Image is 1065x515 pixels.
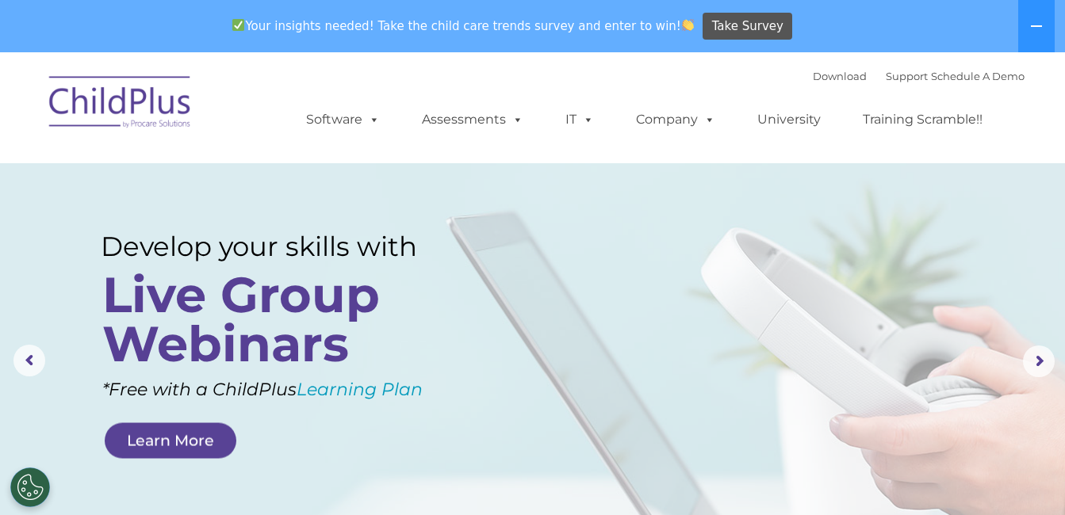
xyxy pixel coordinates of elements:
[220,170,288,181] span: Phone number
[682,19,694,31] img: 👏
[813,70,1025,82] font: |
[703,13,792,40] a: Take Survey
[102,374,478,406] rs-layer: *Free with a ChildPlus
[232,19,244,31] img: ✅
[620,104,731,135] a: Company
[105,423,236,459] a: Learn More
[931,70,1025,82] a: Schedule A Demo
[550,104,610,135] a: IT
[741,104,837,135] a: University
[813,70,867,82] a: Download
[102,270,448,368] rs-layer: Live Group Webinars
[101,231,453,262] rs-layer: Develop your skills with
[886,70,928,82] a: Support
[712,13,783,40] span: Take Survey
[847,104,998,135] a: Training Scramble!!
[10,467,50,507] button: Cookies Settings
[41,65,200,144] img: ChildPlus by Procare Solutions
[297,379,423,400] a: Learning Plan
[220,105,269,116] span: Last name
[226,10,701,41] span: Your insights needed! Take the child care trends survey and enter to win!
[290,104,396,135] a: Software
[406,104,539,135] a: Assessments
